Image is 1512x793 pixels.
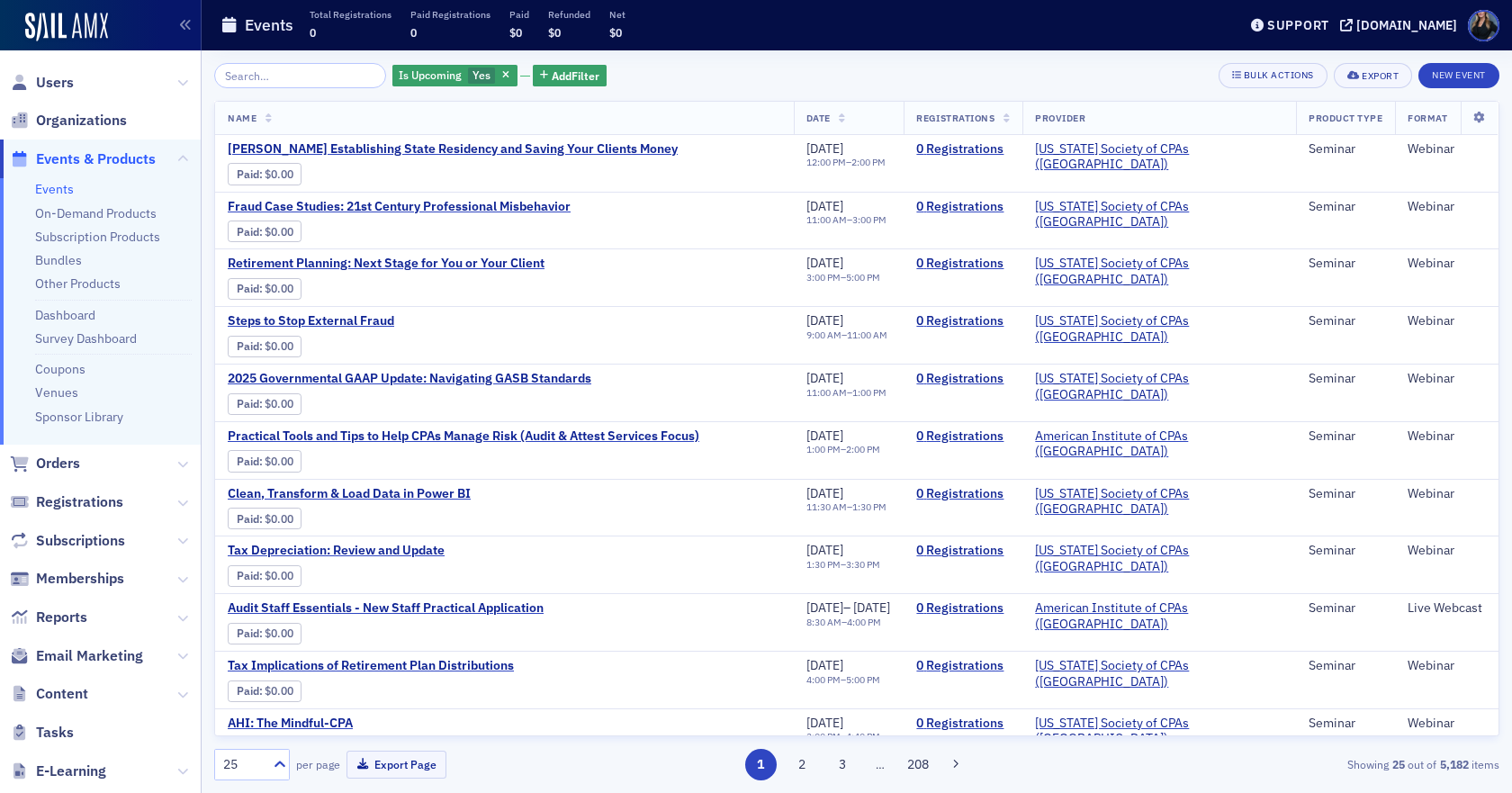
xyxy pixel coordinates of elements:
[10,723,74,743] a: Tasks
[916,141,1010,158] a: 0 Registrations
[1309,371,1382,387] div: Seminar
[228,658,530,674] a: Tax Implications of Retirement Plan Distributions
[10,454,80,473] a: Orders
[806,501,886,513] div: –
[237,397,265,410] span: :
[237,339,259,353] a: Paid
[223,755,263,774] div: 25
[846,558,880,571] time: 3:30 PM
[228,256,544,272] a: Retirement Planning: Next Stage for You or Your Client
[509,25,522,40] span: $0
[916,600,1010,617] a: 0 Registrations
[10,684,88,704] a: Content
[806,616,841,628] time: 8:30 AM
[1309,199,1382,215] div: Seminar
[228,141,678,158] a: [PERSON_NAME] Establishing State Residency and Saving Your Clients Money
[25,13,108,41] a: SailAMX
[846,730,880,743] time: 4:40 PM
[237,397,259,410] a: Paid
[296,756,340,772] label: per page
[806,214,886,226] div: –
[1309,313,1382,329] div: Seminar
[916,716,1010,732] a: 0 Registrations
[237,167,265,181] span: :
[265,282,293,295] span: $0.00
[237,455,259,468] a: Paid
[228,428,699,445] span: Practical Tools and Tips to Help CPAs Manage Risk (Audit & Attest Services Focus)
[245,14,293,36] h1: Events
[228,199,571,215] a: Fraud Case Studies: 21st Century Professional Misbehavior
[35,275,121,292] a: Other Products
[1035,199,1283,230] a: [US_STATE] Society of CPAs ([GEOGRAPHIC_DATA])
[265,339,293,353] span: $0.00
[35,307,95,323] a: Dashboard
[228,623,301,644] div: Paid: 0 - $0
[1035,716,1283,747] span: Arkansas Society of CPAs (Little Rock)
[1035,371,1283,402] a: [US_STATE] Society of CPAs ([GEOGRAPHIC_DATA])
[1035,141,1283,173] span: Arkansas Society of CPAs (Little Rock)
[806,329,887,341] div: –
[1309,112,1382,124] span: Product Type
[806,140,843,157] span: [DATE]
[214,63,386,88] input: Search…
[10,531,125,551] a: Subscriptions
[806,156,846,168] time: 12:00 PM
[806,198,843,214] span: [DATE]
[237,339,265,353] span: :
[548,8,590,21] p: Refunded
[228,716,530,732] span: AHI: The Mindful-CPA
[903,749,934,780] button: 208
[806,500,847,513] time: 11:30 AM
[916,313,1010,329] a: 0 Registrations
[786,749,817,780] button: 2
[310,25,316,40] span: 0
[36,73,74,93] span: Users
[851,156,886,168] time: 2:00 PM
[806,213,847,226] time: 11:00 AM
[806,673,841,686] time: 4:00 PM
[852,500,886,513] time: 1:30 PM
[228,278,301,300] div: Paid: 0 - $0
[1309,600,1382,617] div: Seminar
[35,384,78,401] a: Venues
[806,559,880,571] div: –
[806,674,880,686] div: –
[36,531,125,551] span: Subscriptions
[1035,313,1283,345] span: Arkansas Society of CPAs (Little Rock)
[237,167,259,181] a: Paid
[533,65,607,87] button: AddFilter
[237,569,265,582] span: :
[806,272,880,284] div: –
[10,646,143,666] a: Email Marketing
[228,163,301,185] div: Paid: 0 - $0
[1035,486,1283,518] a: [US_STATE] Society of CPAs ([GEOGRAPHIC_DATA])
[806,599,843,616] span: [DATE]
[806,255,843,271] span: [DATE]
[916,428,1010,445] a: 0 Registrations
[552,68,599,84] span: Add Filter
[847,329,887,341] time: 11:00 AM
[228,565,301,587] div: Paid: 0 - $0
[228,600,544,617] span: Audit Staff Essentials - New Staff Practical Application
[237,282,265,295] span: :
[846,271,880,284] time: 5:00 PM
[1408,371,1486,387] div: Webinar
[36,454,80,473] span: Orders
[1035,313,1283,345] a: [US_STATE] Society of CPAs ([GEOGRAPHIC_DATA])
[548,25,561,40] span: $0
[237,282,259,295] a: Paid
[237,455,265,468] span: :
[1309,716,1382,732] div: Seminar
[228,486,530,502] span: Clean, Transform & Load Data in Power BI
[1035,199,1283,230] span: Arkansas Society of CPAs (Little Rock)
[35,205,157,221] a: On-Demand Products
[1309,428,1382,445] div: Seminar
[1035,543,1283,574] a: [US_STATE] Society of CPAs ([GEOGRAPHIC_DATA])
[1035,256,1283,287] span: Arkansas Society of CPAs (Little Rock)
[346,751,446,779] button: Export Page
[916,199,1010,215] a: 0 Registrations
[1468,10,1499,41] span: Profile
[806,731,880,743] div: –
[806,617,891,628] div: –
